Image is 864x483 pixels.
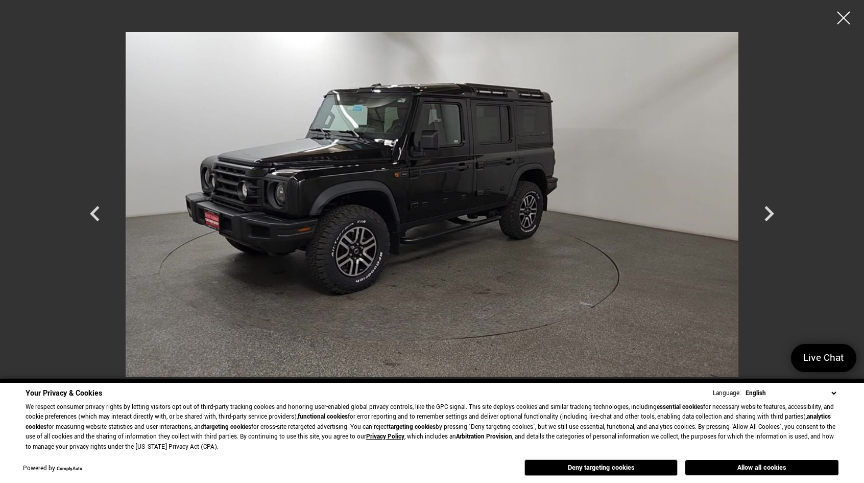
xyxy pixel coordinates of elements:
div: Next [754,193,784,239]
button: Allow all cookies [685,460,838,475]
span: Your Privacy & Cookies [26,388,102,399]
span: Live Chat [798,351,849,365]
p: We respect consumer privacy rights by letting visitors opt out of third-party tracking cookies an... [26,402,838,452]
strong: functional cookies [298,412,348,421]
strong: Arbitration Provision [456,432,512,441]
div: Powered by [23,466,82,472]
strong: targeting cookies [204,423,251,431]
a: Live Chat [791,344,856,372]
button: Deny targeting cookies [524,459,678,476]
div: Previous [80,193,110,239]
img: New 2025 Black INEOS Fieldmaster Edition image 4 [126,8,738,401]
strong: analytics cookies [26,412,831,431]
strong: targeting cookies [389,423,436,431]
div: Language: [713,390,741,397]
strong: essential cookies [657,403,703,411]
a: ComplyAuto [57,466,82,472]
select: Language Select [743,388,838,399]
a: Privacy Policy [366,432,404,441]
